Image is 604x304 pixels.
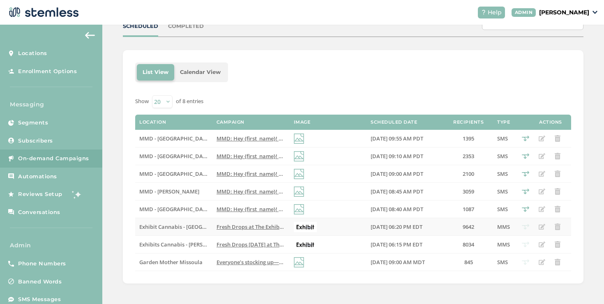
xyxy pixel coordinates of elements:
[497,241,510,248] span: MMS
[217,170,286,177] label: MMD: Hey {first_name}! MMD is offering BOGO 40% OFF STOREWIDE (all products & brands) through Sep...
[139,241,231,248] span: Exhibits Cannabis - [PERSON_NAME]
[563,265,604,304] iframe: Chat Widget
[18,67,77,76] span: Enrollment Options
[497,259,514,266] label: SMS
[371,241,422,248] span: [DATE] 06:15 PM EDT
[139,170,208,177] label: MMD - Redwood City
[294,187,304,197] img: icon-img-d887fa0c.svg
[481,10,486,15] img: icon-help-white-03924b79.svg
[448,153,489,160] label: 2353
[176,97,203,106] label: of 8 entries
[371,223,440,230] label: 09/25/2025 06:20 PM EDT
[371,188,423,195] span: [DATE] 08:45 AM PDT
[139,206,208,213] label: MMD - North Hollywood
[217,153,286,160] label: MMD: Hey {first_name}! MMD is offering BOGO 40% OFF STOREWIDE (all products & brands) through Sep...
[174,64,226,81] li: Calendar View
[453,120,484,125] label: Recipients
[448,223,489,230] label: 9642
[463,188,474,195] span: 3059
[371,241,440,248] label: 09/25/2025 06:15 PM EDT
[294,134,304,144] img: icon-img-d887fa0c.svg
[139,205,211,213] span: MMD - [GEOGRAPHIC_DATA]
[217,223,487,230] span: Fresh Drops at The Exhibit [GEOGRAPHIC_DATA]! Click the link below to check them out Reply END to...
[371,258,425,266] span: [DATE] 09:00 AM MDT
[448,135,489,142] label: 1395
[294,151,304,161] img: icon-img-d887fa0c.svg
[497,135,508,142] span: SMS
[139,153,208,160] label: MMD - Hollywood
[497,223,510,230] span: MMS
[497,258,508,266] span: SMS
[497,135,514,142] label: SMS
[512,8,536,17] div: ADMIN
[371,188,440,195] label: 09/26/2025 08:45 AM PDT
[139,223,208,230] label: Exhibit Cannabis - Port Huron
[371,135,423,142] span: [DATE] 09:55 AM PDT
[217,241,486,248] span: Fresh Drops [DATE] at The Exhibit in [PERSON_NAME]! Click this Link to Check them out Reply END t...
[139,152,211,160] span: MMD - [GEOGRAPHIC_DATA]
[217,135,286,142] label: MMD: Hey {first_name}! MMD is offering BOGO 40% OFF STOREWIDE (all products & brands) through Sep...
[139,120,166,125] label: Location
[18,137,53,145] span: Subscribers
[463,152,474,160] span: 2353
[497,223,514,230] label: MMS
[85,32,95,39] img: icon-arrow-back-accent-c549486e.svg
[448,188,489,195] label: 3059
[371,135,440,142] label: 09/26/2025 09:55 AM PDT
[497,205,508,213] span: SMS
[463,223,474,230] span: 9642
[463,205,474,213] span: 1087
[463,170,474,177] span: 2100
[497,206,514,213] label: SMS
[18,173,57,181] span: Automations
[530,115,571,130] th: Actions
[294,120,311,125] label: Image
[217,258,469,266] span: Everyone’s stocking up—have you checked what’s new at [GEOGRAPHIC_DATA]? Reply END to cancel
[18,295,61,304] span: SMS Messages
[294,204,304,214] img: icon-img-d887fa0c.svg
[497,170,508,177] span: SMS
[448,170,489,177] label: 2100
[371,206,440,213] label: 09/26/2025 08:40 AM PDT
[7,4,79,21] img: logo-dark-0685b13c.svg
[488,8,502,17] span: Help
[448,206,489,213] label: 1087
[294,222,317,232] img: vowvpIqmWEVwMNX3MZRhoSPVDZheGMEBHFQW6.jpg
[139,223,240,230] span: Exhibit Cannabis - [GEOGRAPHIC_DATA]
[139,258,203,266] span: Garden Mother Missoula
[371,170,440,177] label: 09/26/2025 09:00 AM PDT
[217,206,286,213] label: MMD: Hey {first_name}! MMD is offering BOGO 40% OFF STOREWIDE (all products & brands) through Sep...
[139,259,208,266] label: Garden Mother Missoula
[497,120,510,125] label: Type
[294,240,317,250] img: vowvpIqmWEVwMNX3MZRhoSPVDZheGMEBHFQW6.jpg
[217,120,244,125] label: Campaign
[135,97,149,106] label: Show
[217,188,286,195] label: MMD: Hey {first_name}! MMD is offering BOGO 40% OFF STOREWIDE (all products & brands) through Sep...
[18,190,62,198] span: Reviews Setup
[139,188,199,195] span: MMD - [PERSON_NAME]
[497,153,514,160] label: SMS
[371,152,423,160] span: [DATE] 09:10 AM PDT
[592,11,597,14] img: icon_down-arrow-small-66adaf34.svg
[123,22,158,30] div: SCHEDULED
[18,154,89,163] span: On-demand Campaigns
[18,278,62,286] span: Banned Words
[69,186,85,203] img: glitter-stars-b7820f95.gif
[294,169,304,179] img: icon-img-d887fa0c.svg
[497,188,514,195] label: SMS
[371,170,423,177] span: [DATE] 09:00 AM PDT
[448,259,489,266] label: 845
[217,223,286,230] label: Fresh Drops at The Exhibit Port Huron! Click the link below to check them out Reply END to cancel
[139,188,208,195] label: MMD - Marina Del Rey
[463,135,474,142] span: 1395
[139,135,211,142] span: MMD - [GEOGRAPHIC_DATA]
[371,259,440,266] label: 09/25/2025 09:00 AM MDT
[217,241,286,248] label: Fresh Drops Today at The Exhibit in Burton! Click this Link to Check them out Reply END to cancel
[139,135,208,142] label: MMD - Long Beach
[139,241,208,248] label: Exhibits Cannabis - Burton
[217,259,286,266] label: Everyone’s stocking up—have you checked what’s new at Garden Mother? Reply END to cancel
[294,257,304,267] img: icon-img-d887fa0c.svg
[371,153,440,160] label: 09/26/2025 09:10 AM PDT
[168,22,204,30] div: COMPLETED
[539,8,589,17] p: [PERSON_NAME]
